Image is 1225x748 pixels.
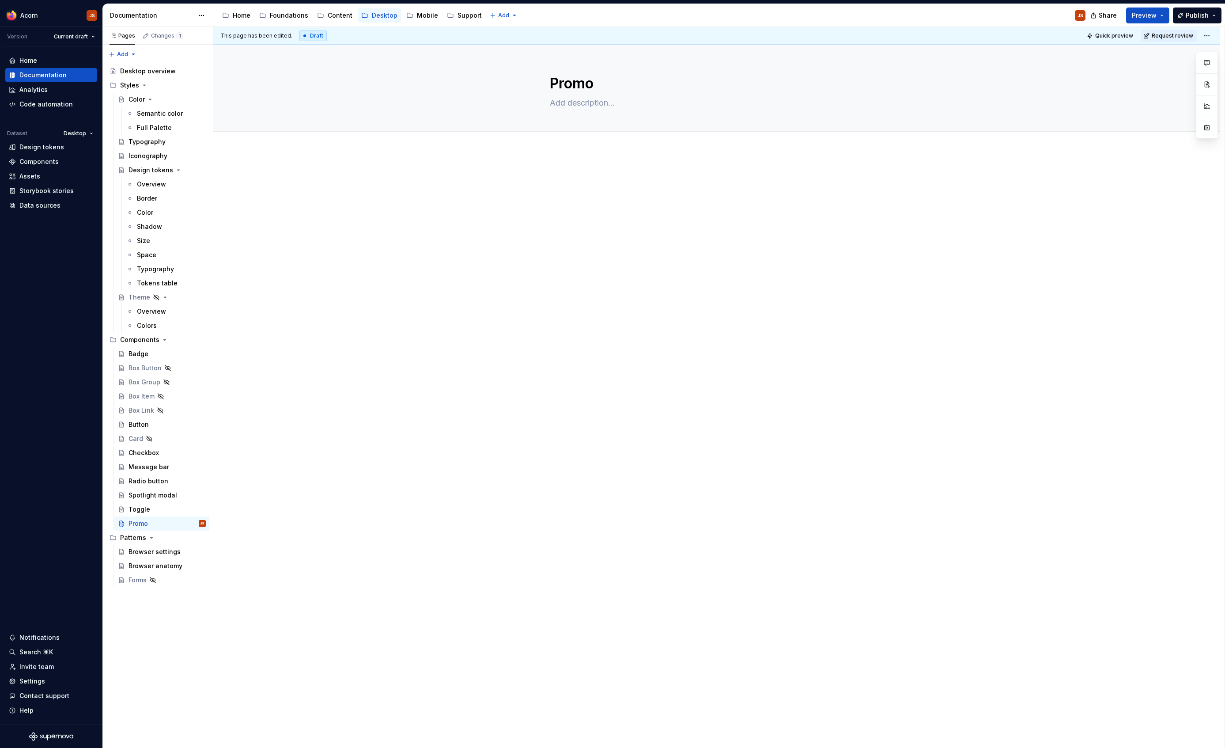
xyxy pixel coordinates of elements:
a: Theme [114,290,209,304]
a: Browser anatomy [114,559,209,573]
div: Styles [120,81,139,90]
div: Button [129,420,149,429]
div: Search ⌘K [19,648,53,657]
a: Toggle [114,502,209,516]
div: Mobile [417,11,438,20]
div: Theme [129,293,150,302]
a: Typography [114,135,209,149]
a: Home [5,53,97,68]
textarea: Promo [548,73,882,94]
div: Home [19,56,37,65]
a: Border [123,191,209,205]
span: 1 [176,32,183,39]
button: Contact support [5,689,97,703]
a: Components [5,155,97,169]
span: Preview [1132,11,1157,20]
a: Shadow [123,220,209,234]
div: Semantic color [137,109,183,118]
div: Page tree [219,7,485,24]
button: Search ⌘K [5,645,97,659]
a: Badge [114,347,209,361]
div: Patterns [120,533,146,542]
a: Size [123,234,209,248]
div: Components [120,335,159,344]
button: AcornJS [2,6,101,25]
div: Analytics [19,85,48,94]
a: Color [114,92,209,106]
a: Box Button [114,361,209,375]
div: Page tree [106,64,209,587]
a: Overview [123,304,209,319]
div: Changes [151,32,183,39]
a: Spotlight modal [114,488,209,502]
a: Typography [123,262,209,276]
div: Help [19,706,34,715]
a: Space [123,248,209,262]
a: Mobile [403,8,442,23]
div: Toggle [129,505,150,514]
div: Checkbox [129,448,159,457]
span: Desktop [64,130,86,137]
a: Code automation [5,97,97,111]
div: Typography [129,137,166,146]
a: Support [443,8,485,23]
a: Color [123,205,209,220]
a: Colors [123,319,209,333]
svg: Supernova Logo [29,732,73,741]
div: Browser anatomy [129,562,182,570]
div: Box Group [129,378,160,387]
a: Content [314,8,356,23]
a: Radio button [114,474,209,488]
div: Assets [19,172,40,181]
a: Documentation [5,68,97,82]
div: Design tokens [19,143,64,152]
a: Invite team [5,660,97,674]
div: Acorn [20,11,38,20]
a: Design tokens [5,140,97,154]
span: Add [117,51,128,58]
div: Documentation [19,71,67,80]
button: Preview [1126,8,1169,23]
span: Add [498,12,509,19]
div: Colors [137,321,157,330]
a: Semantic color [123,106,209,121]
div: Version [7,33,27,40]
div: Documentation [110,11,193,20]
div: Design tokens [129,166,173,175]
div: Notifications [19,633,60,642]
div: Pages [110,32,135,39]
a: Full Palette [123,121,209,135]
button: Notifications [5,630,97,645]
a: Design tokens [114,163,209,177]
div: Promo [129,519,148,528]
a: Storybook stories [5,184,97,198]
a: Settings [5,674,97,688]
span: Request review [1152,32,1193,39]
div: Box Item [129,392,155,401]
div: Foundations [270,11,308,20]
a: Box Item [114,389,209,403]
button: Desktop [60,127,97,140]
div: Draft [299,30,327,41]
div: Contact support [19,691,69,700]
div: Desktop overview [120,67,176,76]
div: Patterns [106,531,209,545]
a: Message bar [114,460,209,474]
a: Box Link [114,403,209,418]
div: Badge [129,349,148,358]
div: Code automation [19,100,73,109]
a: Desktop [358,8,401,23]
div: Data sources [19,201,60,210]
div: Settings [19,677,45,686]
div: Card [129,434,143,443]
span: Share [1099,11,1117,20]
div: JS [200,519,204,528]
a: Assets [5,169,97,183]
a: Browser settings [114,545,209,559]
div: Storybook stories [19,186,74,195]
button: Share [1086,8,1123,23]
a: Card [114,432,209,446]
div: Components [106,333,209,347]
button: Quick preview [1084,30,1137,42]
button: Add [487,9,520,22]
